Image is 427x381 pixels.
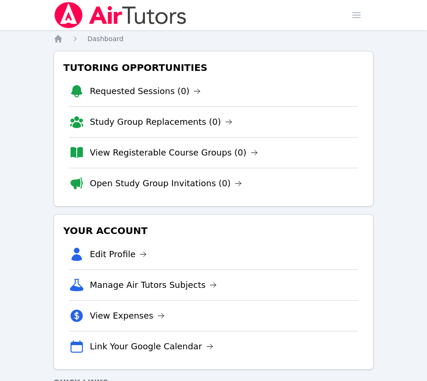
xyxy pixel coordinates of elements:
[88,34,124,43] a: Dashboard
[53,34,374,43] nav: Breadcrumb
[88,35,124,43] span: Dashboard
[90,278,217,292] a: Manage Air Tutors Subjects
[90,309,165,322] a: View Expenses
[90,115,232,129] a: Study Group Replacements (0)
[90,340,213,353] a: Link Your Google Calendar
[53,2,187,28] img: Air Tutors
[90,248,147,261] a: Edit Profile
[90,85,201,98] a: Requested Sessions (0)
[62,59,366,76] h3: Tutoring Opportunities
[62,222,366,239] h3: Your Account
[90,146,258,159] a: View Registerable Course Groups (0)
[90,177,242,190] a: Open Study Group Invitations (0)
